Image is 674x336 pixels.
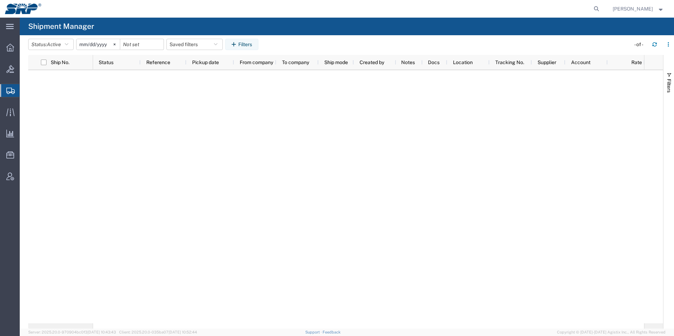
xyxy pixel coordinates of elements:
[453,60,473,65] span: Location
[240,60,273,65] span: From company
[634,41,647,48] div: - of -
[166,39,223,50] button: Saved filters
[360,60,384,65] span: Created by
[146,60,170,65] span: Reference
[401,60,415,65] span: Notes
[87,330,116,334] span: [DATE] 10:43:43
[428,60,440,65] span: Docs
[225,39,258,50] button: Filters
[28,39,74,50] button: Status:Active
[612,5,664,13] button: [PERSON_NAME]
[76,39,120,50] input: Not set
[323,330,341,334] a: Feedback
[666,79,672,93] span: Filters
[168,330,197,334] span: [DATE] 10:52:44
[192,60,219,65] span: Pickup date
[119,330,197,334] span: Client: 2025.20.0-035ba07
[613,5,653,13] span: Ed Simmons
[28,18,94,35] h4: Shipment Manager
[305,330,323,334] a: Support
[99,60,114,65] span: Status
[613,60,642,65] span: Rate
[324,60,348,65] span: Ship mode
[557,329,666,335] span: Copyright © [DATE]-[DATE] Agistix Inc., All Rights Reserved
[538,60,556,65] span: Supplier
[28,330,116,334] span: Server: 2025.20.0-970904bc0f3
[5,4,41,14] img: logo
[282,60,309,65] span: To company
[120,39,164,50] input: Not set
[51,60,69,65] span: Ship No.
[47,42,61,47] span: Active
[571,60,590,65] span: Account
[495,60,524,65] span: Tracking No.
